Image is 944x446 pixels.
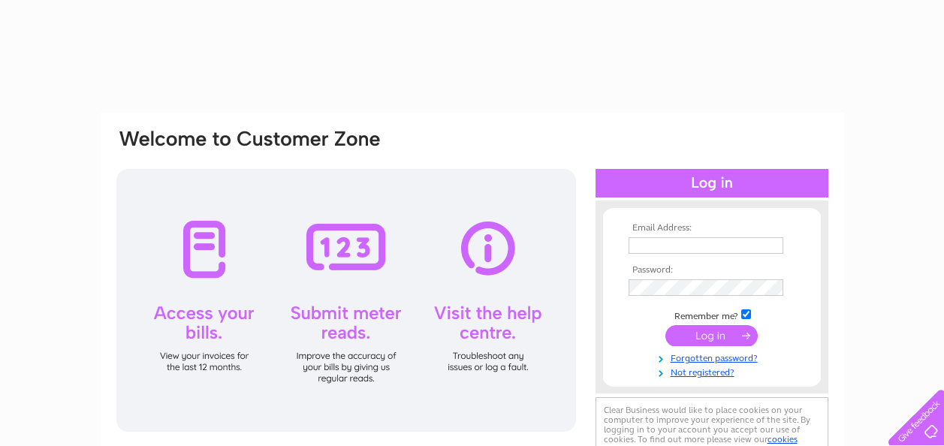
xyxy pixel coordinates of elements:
[665,325,758,346] input: Submit
[625,223,799,234] th: Email Address:
[629,364,799,378] a: Not registered?
[629,350,799,364] a: Forgotten password?
[625,265,799,276] th: Password:
[625,307,799,322] td: Remember me?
